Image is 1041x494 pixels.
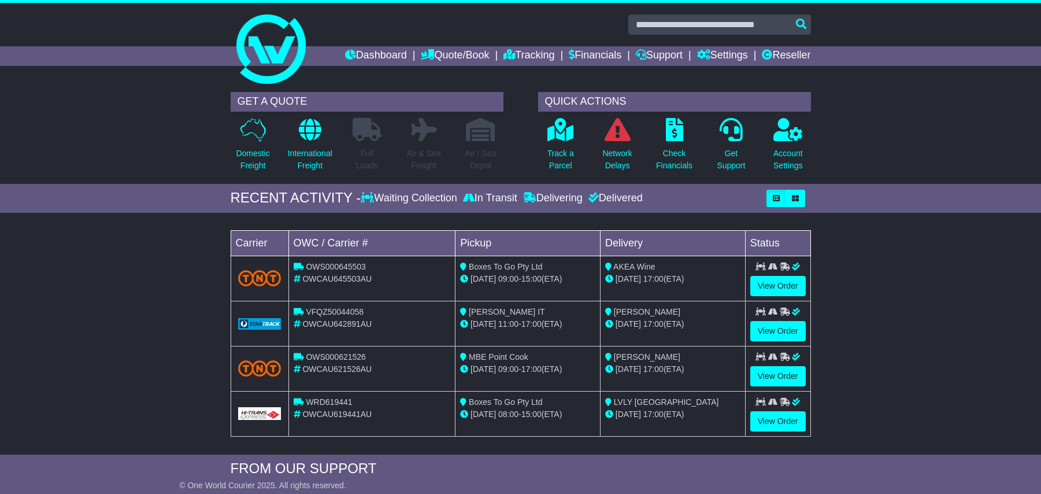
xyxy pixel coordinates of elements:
div: In Transit [460,192,520,205]
a: Reseller [762,46,810,66]
a: GetSupport [716,117,746,178]
span: [DATE] [471,364,496,374]
div: (ETA) [605,408,740,421]
span: Boxes To Go Pty Ltd [469,262,542,271]
span: 17:00 [643,319,664,329]
div: Delivering [520,192,586,205]
a: Settings [697,46,748,66]
span: [DATE] [616,274,641,283]
td: Delivery [600,230,745,256]
span: 09:00 [498,274,518,283]
span: [DATE] [616,319,641,329]
span: OWCAU642891AU [302,319,372,329]
div: - (ETA) [460,318,595,330]
div: Waiting Collection [361,192,460,205]
div: (ETA) [605,273,740,285]
span: 15:00 [521,410,542,419]
a: Support [636,46,683,66]
td: Pickup [455,230,601,256]
span: WRD619441 [306,397,352,407]
span: LVLY [GEOGRAPHIC_DATA] [614,397,719,407]
p: Domestic Freight [236,148,269,172]
span: 15:00 [521,274,542,283]
td: OWC / Carrier # [288,230,455,256]
span: VFQZ50044058 [306,307,364,316]
img: GetCarrierServiceLogo [238,318,281,330]
div: RECENT ACTIVITY - [231,190,361,207]
span: © One World Courier 2025. All rights reserved. [179,481,346,490]
div: (ETA) [605,363,740,375]
div: FROM OUR SUPPORT [231,460,811,477]
span: OWCAU621526AU [302,364,372,374]
span: 17:00 [643,364,664,374]
span: AKEA Wine [613,262,655,271]
a: Tracking [503,46,554,66]
span: OWS000645503 [306,262,366,271]
a: AccountSettings [773,117,803,178]
p: Get Support [717,148,745,172]
a: CheckFinancials [655,117,693,178]
a: NetworkDelays [602,117,632,178]
img: TNT_Domestic.png [238,270,281,286]
span: 17:00 [521,364,542,374]
a: Financials [569,46,621,66]
a: InternationalFreight [287,117,333,178]
span: [DATE] [616,410,641,419]
span: 08:00 [498,410,518,419]
span: MBE Point Cook [469,352,528,362]
span: 17:00 [521,319,542,329]
span: OWS000621526 [306,352,366,362]
a: Track aParcel [547,117,575,178]
p: Full Loads [353,148,381,172]
p: Air / Sea Depot [465,148,497,172]
p: Track a Parcel [547,148,574,172]
p: Network Delays [602,148,632,172]
a: View Order [750,321,806,341]
img: GetCarrierServiceLogo [238,407,281,420]
span: Boxes To Go Pty Ltd [469,397,542,407]
div: - (ETA) [460,273,595,285]
a: View Order [750,411,806,432]
div: QUICK ACTIONS [538,92,811,112]
td: Carrier [231,230,288,256]
div: Delivered [586,192,643,205]
span: 17:00 [643,410,664,419]
a: View Order [750,366,806,386]
p: Account Settings [773,148,803,172]
div: (ETA) [605,318,740,330]
span: [DATE] [471,319,496,329]
a: View Order [750,276,806,296]
span: [PERSON_NAME] [614,352,680,362]
td: Status [745,230,810,256]
a: Dashboard [345,46,407,66]
span: 17:00 [643,274,664,283]
span: [PERSON_NAME] IT [469,307,544,316]
p: Air & Sea Freight [407,148,441,172]
span: [DATE] [471,410,496,419]
span: 09:00 [498,364,518,374]
p: International Freight [288,148,332,172]
span: OWCAU645503AU [302,274,372,283]
span: [DATE] [471,274,496,283]
span: 11:00 [498,319,518,329]
div: - (ETA) [460,363,595,375]
span: OWCAU619441AU [302,410,372,419]
div: GET A QUOTE [231,92,503,112]
span: [DATE] [616,364,641,374]
a: DomesticFreight [235,117,270,178]
div: - (ETA) [460,408,595,421]
a: Quote/Book [421,46,489,66]
img: TNT_Domestic.png [238,360,281,376]
span: [PERSON_NAME] [614,307,680,316]
p: Check Financials [656,148,692,172]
